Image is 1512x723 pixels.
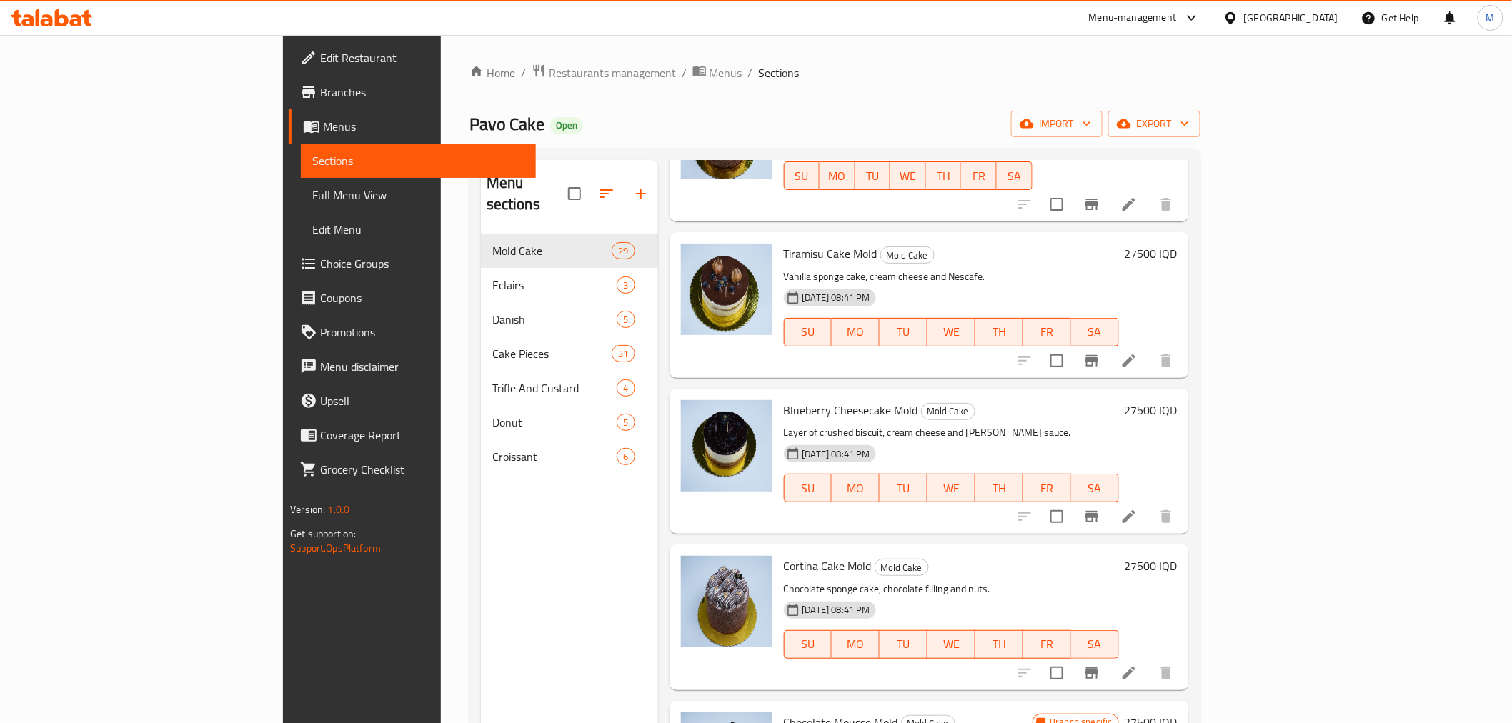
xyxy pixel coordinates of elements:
button: delete [1149,344,1183,378]
h6: 27500 IQD [1125,400,1178,420]
span: Donut [492,414,617,431]
a: Menus [692,64,742,82]
span: WE [933,478,970,499]
button: WE [890,161,926,190]
span: SA [1077,321,1113,342]
button: TU [880,318,927,346]
div: Cake Pieces31 [481,336,658,371]
div: Mold Cake29 [481,234,658,268]
div: items [617,414,635,431]
span: FR [1029,634,1065,654]
a: Branches [289,75,535,109]
button: MO [832,318,880,346]
span: Menu disclaimer [320,358,524,375]
div: Croissant6 [481,439,658,474]
button: TU [855,161,891,190]
a: Support.OpsPlatform [290,539,381,557]
span: Restaurants management [549,64,676,81]
button: delete [1149,656,1183,690]
button: TH [975,630,1023,659]
span: 4 [617,382,634,395]
div: items [612,242,635,259]
a: Edit menu item [1120,508,1138,525]
span: Promotions [320,324,524,341]
span: Trifle And Custard [492,379,617,397]
button: TH [926,161,962,190]
button: FR [1023,318,1071,346]
span: Eclairs [492,276,617,294]
span: [DATE] 08:41 PM [797,447,876,461]
button: TU [880,474,927,502]
span: Mold Cake [881,247,934,264]
span: Branches [320,84,524,101]
button: MO [832,630,880,659]
span: [DATE] 08:41 PM [797,603,876,617]
span: Cake Pieces [492,345,612,362]
span: Get support on: [290,524,356,543]
span: MO [837,321,874,342]
a: Coupons [289,281,535,315]
button: TH [975,474,1023,502]
p: Vanilla sponge cake, cream cheese and Nescafe. [784,268,1119,286]
span: SA [1077,634,1113,654]
span: Croissant [492,448,617,465]
span: MO [837,634,874,654]
button: SA [1071,318,1119,346]
div: items [617,379,635,397]
button: SU [784,630,832,659]
h6: 27500 IQD [1125,244,1178,264]
a: Menu disclaimer [289,349,535,384]
span: Mold Cake [492,242,612,259]
button: export [1108,111,1200,137]
span: Pavo Cake [469,108,544,140]
span: Open [550,119,583,131]
span: Coupons [320,289,524,306]
span: TU [885,634,922,654]
img: Blueberry Cheesecake Mold [681,400,772,492]
span: Mold Cake [922,403,975,419]
span: Mold Cake [875,559,928,576]
a: Coverage Report [289,418,535,452]
span: Danish [492,311,617,328]
li: / [682,64,687,81]
button: SU [784,474,832,502]
a: Menus [289,109,535,144]
div: Trifle And Custard4 [481,371,658,405]
span: Select to update [1042,346,1072,376]
span: SA [1077,478,1113,499]
button: Branch-specific-item [1075,344,1109,378]
button: FR [1023,630,1071,659]
a: Edit Restaurant [289,41,535,75]
span: WE [933,321,970,342]
div: Mold Cake [880,246,935,264]
span: MO [837,478,874,499]
span: Sort sections [590,176,624,211]
span: Tiramisu Cake Mold [784,243,877,264]
button: import [1011,111,1103,137]
a: Sections [301,144,535,178]
span: FR [1029,478,1065,499]
button: delete [1149,499,1183,534]
a: Upsell [289,384,535,418]
nav: breadcrumb [469,64,1200,82]
span: TU [861,166,885,186]
div: Open [550,117,583,134]
button: TH [975,318,1023,346]
span: Cortina Cake Mold [784,555,872,577]
span: 29 [612,244,634,258]
button: MO [832,474,880,502]
div: Danish5 [481,302,658,336]
span: SU [790,166,814,186]
span: Sections [759,64,800,81]
span: Menus [710,64,742,81]
li: / [748,64,753,81]
p: Chocolate sponge cake, chocolate filling and nuts. [784,580,1119,598]
span: FR [1029,321,1065,342]
nav: Menu sections [481,228,658,479]
span: 31 [612,347,634,361]
span: Full Menu View [312,186,524,204]
div: items [612,345,635,362]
